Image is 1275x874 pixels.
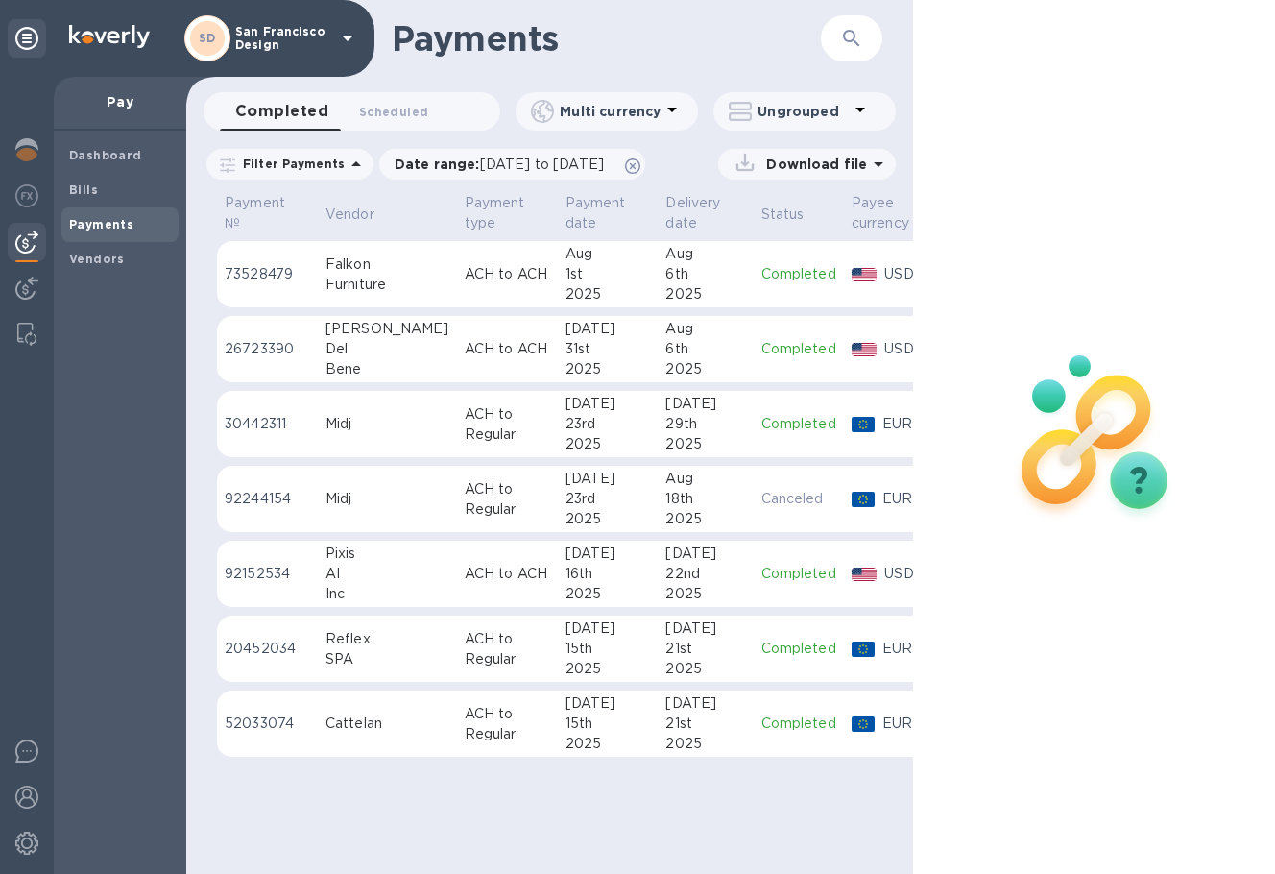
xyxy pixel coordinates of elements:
div: 22nd [665,564,745,584]
b: Dashboard [69,148,142,162]
div: 2025 [665,659,745,679]
div: Date range:[DATE] to [DATE] [379,149,645,180]
div: 2025 [565,509,651,529]
p: 26723390 [225,339,310,359]
p: EUR [882,489,934,509]
p: ACH to ACH [465,564,550,584]
p: 20452034 [225,639,310,659]
div: Aug [665,319,745,339]
div: 2025 [665,359,745,379]
div: 2025 [565,284,651,304]
div: 15th [565,639,651,659]
p: Ungrouped [758,102,849,121]
p: Pay [69,92,171,111]
p: Filter Payments [235,156,345,172]
div: [DATE] [665,394,745,414]
p: Vendor [325,205,374,225]
p: USD [884,339,933,359]
p: ACH to Regular [465,629,550,669]
div: 18th [665,489,745,509]
div: [DATE] [665,619,745,639]
div: AI [325,564,449,584]
p: Multi currency [560,102,661,121]
div: 2025 [565,659,651,679]
span: [DATE] to [DATE] [480,157,604,172]
div: 6th [665,339,745,359]
div: SPA [325,649,449,669]
p: 73528479 [225,264,310,284]
b: SD [199,31,216,45]
div: [DATE] [565,619,651,639]
div: 16th [565,564,651,584]
div: Pixis [325,544,449,564]
div: [PERSON_NAME] [325,319,449,339]
div: 23rd [565,414,651,434]
div: 6th [665,264,745,284]
div: 2025 [665,284,745,304]
div: 2025 [665,434,745,454]
span: Payee currency [852,193,934,233]
div: Inc [325,584,449,604]
div: [DATE] [665,693,745,714]
p: USD [884,564,933,584]
div: 2025 [665,509,745,529]
p: 30442311 [225,414,310,434]
div: [DATE] [565,394,651,414]
div: 29th [665,414,745,434]
img: USD [852,268,878,281]
div: 2025 [665,734,745,754]
p: Download file [758,155,867,174]
span: Payment date [565,193,651,233]
div: Bene [325,359,449,379]
span: Payment type [465,193,550,233]
div: [DATE] [565,544,651,564]
p: Completed [761,714,836,734]
div: Aug [565,244,651,264]
p: Payment type [465,193,525,233]
div: [DATE] [565,469,651,489]
div: [DATE] [565,319,651,339]
div: 2025 [565,359,651,379]
p: 52033074 [225,714,310,734]
div: Unpin categories [8,19,46,58]
div: 2025 [665,584,745,604]
p: Completed [761,414,836,434]
p: Payee currency [852,193,909,233]
div: [DATE] [565,693,651,714]
p: EUR [882,414,934,434]
div: [DATE] [665,544,745,564]
img: USD [852,343,878,356]
img: USD [852,568,878,581]
div: 1st [565,264,651,284]
div: Midj [325,414,449,434]
img: Foreign exchange [15,184,38,207]
span: Status [761,205,830,225]
span: Delivery date [665,193,745,233]
div: 21st [665,714,745,734]
p: 92244154 [225,489,310,509]
p: 92152534 [225,564,310,584]
div: 2025 [565,434,651,454]
div: Reflex [325,629,449,649]
div: 2025 [565,734,651,754]
p: Date range : [395,155,613,174]
h1: Payments [392,18,784,59]
div: 2025 [565,584,651,604]
p: ACH to ACH [465,264,550,284]
p: Delivery date [665,193,720,233]
span: Completed [235,98,328,125]
p: Completed [761,339,836,359]
div: Del [325,339,449,359]
div: Furniture [325,275,449,295]
p: ACH to Regular [465,479,550,520]
p: Canceled [761,489,836,509]
p: EUR [882,639,934,659]
p: Completed [761,639,836,659]
p: Payment № [225,193,285,233]
b: Payments [69,217,133,231]
div: 31st [565,339,651,359]
p: Completed [761,564,836,584]
p: ACH to Regular [465,704,550,744]
div: Midj [325,489,449,509]
img: Logo [69,25,150,48]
